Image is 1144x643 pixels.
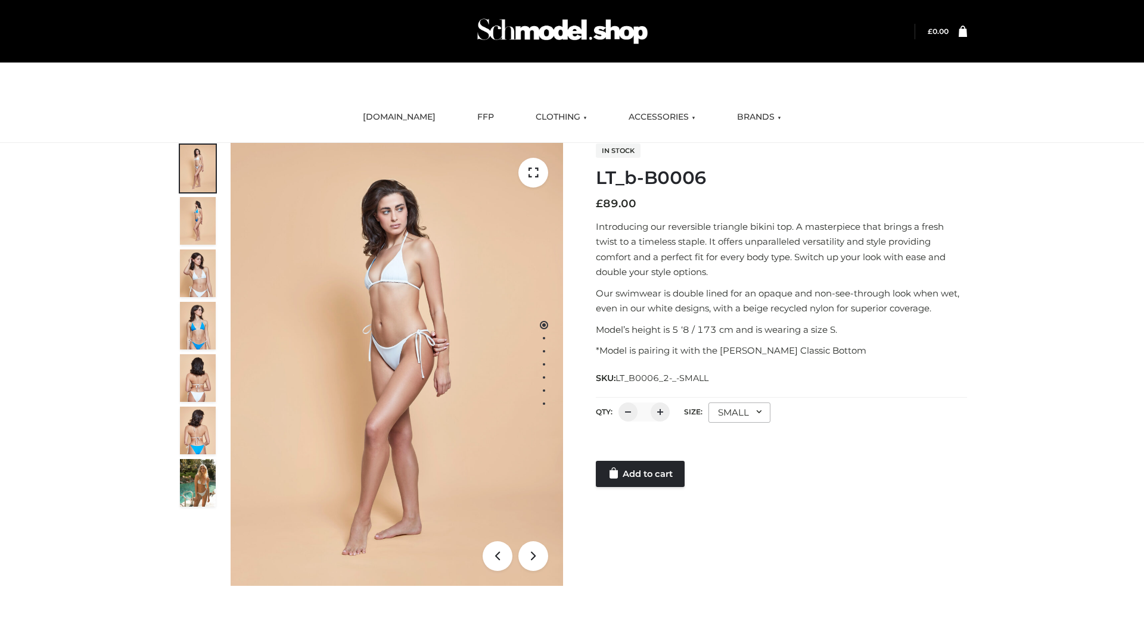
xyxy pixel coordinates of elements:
[928,27,949,36] bdi: 0.00
[231,143,563,586] img: ArielClassicBikiniTop_CloudNine_AzureSky_OW114ECO_1
[596,197,603,210] span: £
[180,407,216,454] img: ArielClassicBikiniTop_CloudNine_AzureSky_OW114ECO_8-scaled.jpg
[596,167,967,189] h1: LT_b-B0006
[180,459,216,507] img: Arieltop_CloudNine_AzureSky2.jpg
[596,286,967,316] p: Our swimwear is double lined for an opaque and non-see-through look when wet, even in our white d...
[596,322,967,338] p: Model’s height is 5 ‘8 / 173 cm and is wearing a size S.
[596,371,710,385] span: SKU:
[596,343,967,358] p: *Model is pairing it with the [PERSON_NAME] Classic Bottom
[473,8,652,55] img: Schmodel Admin 964
[596,219,967,280] p: Introducing our reversible triangle bikini top. A masterpiece that brings a fresh twist to a time...
[615,373,708,383] span: LT_B0006_2-_-SMALL
[180,354,216,402] img: ArielClassicBikiniTop_CloudNine_AzureSky_OW114ECO_7-scaled.jpg
[596,143,641,158] span: In stock
[596,461,685,487] a: Add to cart
[596,197,636,210] bdi: 89.00
[354,104,444,130] a: [DOMAIN_NAME]
[527,104,596,130] a: CLOTHING
[180,197,216,245] img: ArielClassicBikiniTop_CloudNine_AzureSky_OW114ECO_2-scaled.jpg
[596,407,613,416] label: QTY:
[620,104,704,130] a: ACCESSORIES
[180,145,216,192] img: ArielClassicBikiniTop_CloudNine_AzureSky_OW114ECO_1-scaled.jpg
[928,27,932,36] span: £
[180,302,216,349] img: ArielClassicBikiniTop_CloudNine_AzureSky_OW114ECO_4-scaled.jpg
[180,249,216,297] img: ArielClassicBikiniTop_CloudNine_AzureSky_OW114ECO_3-scaled.jpg
[928,27,949,36] a: £0.00
[468,104,503,130] a: FFP
[684,407,702,416] label: Size:
[728,104,790,130] a: BRANDS
[708,402,770,423] div: SMALL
